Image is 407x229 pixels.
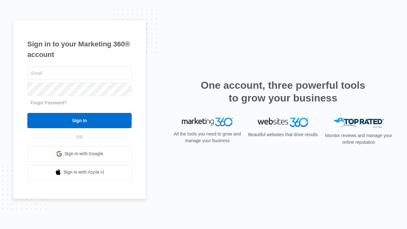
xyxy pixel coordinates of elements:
[323,132,394,146] p: Monitor reviews and manage your online reputation
[27,165,132,180] a: Sign in with Apple Id
[172,131,243,144] p: All the tools you need to grow and manage your business
[247,131,319,138] p: Beautiful websites that drive results
[65,150,103,157] span: Sign in with Google
[182,118,233,127] img: Marketing 360
[31,100,67,105] a: Forgot Password?
[333,118,384,128] img: Top Rated Local
[27,146,132,162] a: Sign in with Google
[27,113,132,128] input: Sign In
[72,134,87,141] span: OR
[199,79,367,104] h2: One account, three powerful tools to grow your business
[27,66,132,80] input: Email
[258,118,308,127] img: Websites 360
[27,39,132,60] h1: Sign in to your Marketing 360® account
[64,169,104,176] span: Sign in with Apple Id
